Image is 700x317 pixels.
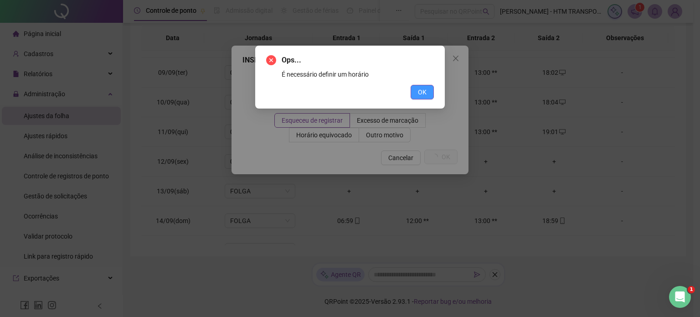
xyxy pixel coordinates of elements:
span: close-circle [266,55,276,65]
span: Ops... [282,55,434,66]
button: OK [411,85,434,99]
div: É necessário definir um horário [282,69,434,79]
iframe: Intercom live chat [669,286,691,308]
span: OK [418,87,427,97]
span: 1 [688,286,695,293]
